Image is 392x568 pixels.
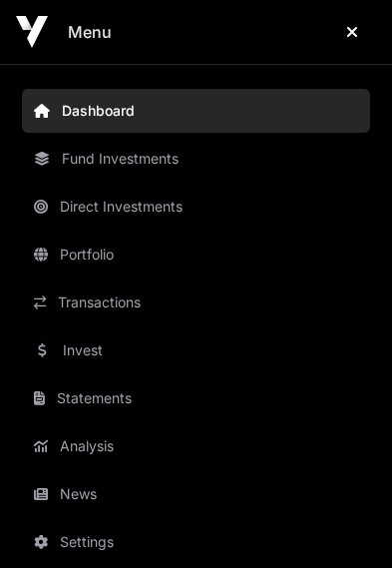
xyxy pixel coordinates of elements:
img: Icehouse Ventures Logo [16,16,48,48]
a: Direct Investments [22,185,370,229]
iframe: Chat Widget [292,472,392,568]
a: Transactions [22,281,370,324]
a: News [22,472,370,516]
a: Analysis [22,424,370,468]
a: Settings [22,520,370,564]
a: Fund Investments [22,137,370,181]
a: Portfolio [22,233,370,277]
a: Statements [22,376,370,420]
a: Invest [22,328,370,372]
h2: Menu [68,20,112,44]
a: Dashboard [22,89,370,133]
button: Close [328,12,376,52]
